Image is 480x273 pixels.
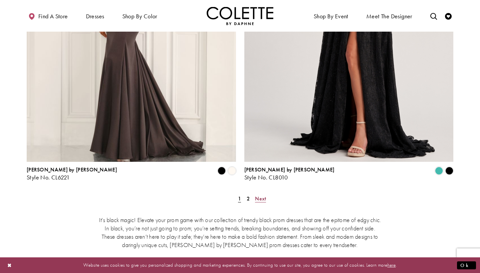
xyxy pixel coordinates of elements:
[244,167,335,181] div: Colette by Daphne Style No. CL8010
[443,7,453,25] a: Check Wishlist
[238,195,241,202] span: 1
[365,7,414,25] a: Meet the designer
[429,7,439,25] a: Toggle search
[27,7,69,25] a: Find a store
[122,13,157,20] span: Shop by color
[38,13,68,20] span: Find a store
[387,262,396,268] a: here
[218,167,226,175] i: Black
[255,195,266,202] span: Next
[27,173,70,181] span: Style No. CL6221
[4,259,15,271] button: Close Dialog
[27,166,117,173] span: [PERSON_NAME] by [PERSON_NAME]
[207,7,273,25] a: Visit Home Page
[244,166,335,173] span: [PERSON_NAME] by [PERSON_NAME]
[98,216,382,249] p: It’s black magic! Elevate your prom game with our collection of trendy black prom dresses that ar...
[236,194,243,203] span: Current Page
[314,13,348,20] span: Shop By Event
[435,167,443,175] i: Turquoise
[121,7,159,25] span: Shop by color
[207,7,273,25] img: Colette by Daphne
[312,7,350,25] span: Shop By Event
[48,261,432,270] p: Website uses cookies to give you personalized shopping and marketing experiences. By continuing t...
[445,167,453,175] i: Black
[366,13,412,20] span: Meet the designer
[457,261,476,269] button: Submit Dialog
[247,195,250,202] span: 2
[253,194,268,203] a: Next Page
[228,167,236,175] i: Diamond White
[245,194,252,203] a: Page 2
[244,173,288,181] span: Style No. CL8010
[86,13,104,20] span: Dresses
[84,7,106,25] span: Dresses
[27,167,117,181] div: Colette by Daphne Style No. CL6221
